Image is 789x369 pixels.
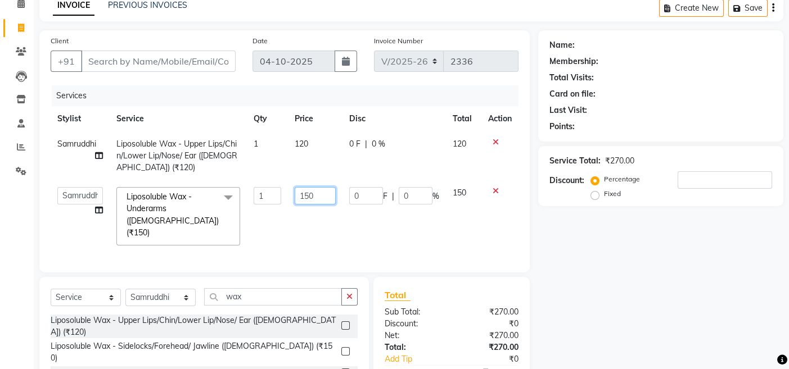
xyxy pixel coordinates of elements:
[127,192,219,238] span: Liposoluble Wax - Underarms ([DEMOGRAPHIC_DATA]) (₹150)
[549,39,575,51] div: Name:
[604,189,621,199] label: Fixed
[432,190,439,202] span: %
[549,155,601,167] div: Service Total:
[51,51,82,72] button: +91
[51,315,337,338] div: Liposoluble Wax - Upper Lips/Chin/Lower Lip/Nose/ Ear ([DEMOGRAPHIC_DATA]) (₹120)
[365,138,367,150] span: |
[374,36,423,46] label: Invoice Number
[383,190,387,202] span: F
[342,106,446,131] th: Disc
[51,340,337,364] div: Liposoluble Wax - Sidelocks/Forehead/ Jawline ([DEMOGRAPHIC_DATA]) (₹150)
[52,85,527,106] div: Services
[452,330,527,341] div: ₹270.00
[452,341,527,353] div: ₹270.00
[116,139,237,172] span: Liposoluble Wax - Upper Lips/Chin/Lower Lip/Nose/ Ear ([DEMOGRAPHIC_DATA]) (₹120)
[549,175,584,186] div: Discount:
[110,106,247,131] th: Service
[549,56,598,67] div: Membership:
[349,138,360,150] span: 0 F
[81,51,236,72] input: Search by Name/Mobile/Email/Code
[376,330,452,341] div: Net:
[481,106,519,131] th: Action
[204,288,342,306] input: Search or Scan
[549,72,594,84] div: Total Visits:
[150,227,155,238] a: x
[376,306,452,318] div: Sub Total:
[376,318,452,330] div: Discount:
[51,36,69,46] label: Client
[57,139,96,149] span: Samruddhi
[376,341,452,353] div: Total:
[385,289,411,301] span: Total
[452,306,527,318] div: ₹270.00
[605,155,634,167] div: ₹270.00
[376,353,464,365] a: Add Tip
[452,318,527,330] div: ₹0
[253,36,268,46] label: Date
[372,138,385,150] span: 0 %
[549,121,575,133] div: Points:
[446,106,481,131] th: Total
[604,174,640,184] label: Percentage
[453,139,466,149] span: 120
[247,106,288,131] th: Qty
[549,104,587,116] div: Last Visit:
[549,88,596,100] div: Card on file:
[453,188,466,198] span: 150
[464,353,527,365] div: ₹0
[295,139,308,149] span: 120
[392,190,394,202] span: |
[51,106,110,131] th: Stylist
[288,106,342,131] th: Price
[254,139,258,149] span: 1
